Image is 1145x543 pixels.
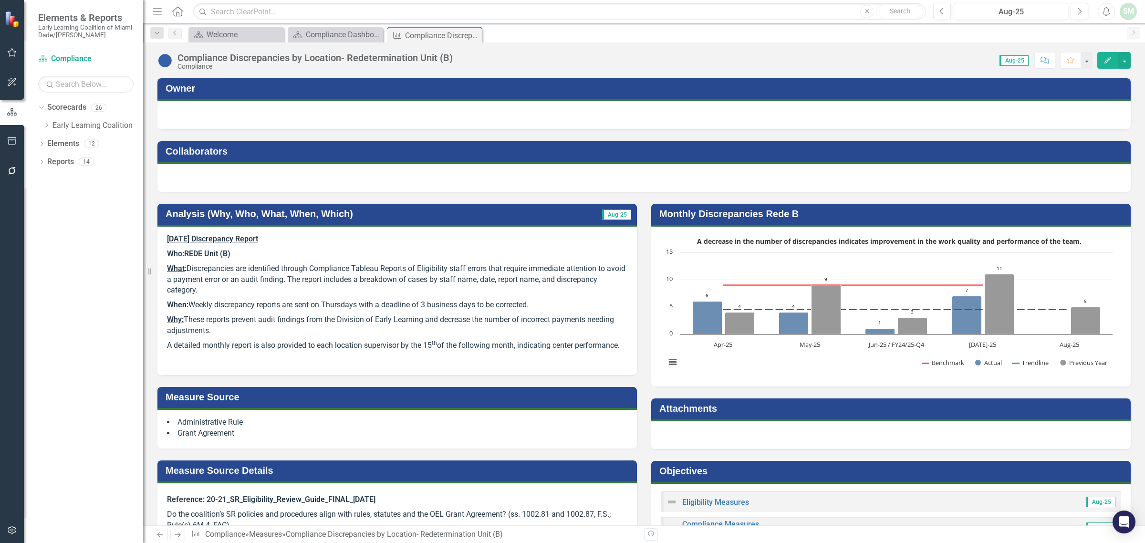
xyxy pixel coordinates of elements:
text: 4 [738,303,741,310]
img: ClearPoint Strategy [5,11,21,28]
button: SM [1120,3,1137,20]
text: 3 [911,308,914,315]
text: Aug-25 [1060,340,1079,349]
div: A decrease in the number of discrepancies indicates improvement in the work quality and performan... [661,234,1121,377]
h3: Attachments [659,403,1126,414]
div: 26 [91,104,106,112]
div: Aug-25 [957,6,1065,18]
text: May-25 [800,340,820,349]
input: Search ClearPoint... [193,3,926,20]
text: 4 [792,303,795,310]
img: No Information [157,53,173,68]
span: Elements & Reports [38,12,134,23]
button: Show Actual [975,358,1002,367]
sup: th [432,340,437,346]
div: Compliance Discrepancies by Location- Redetermination Unit (B) [405,30,480,42]
svg: Interactive chart [661,234,1117,377]
text: 15 [666,247,673,256]
a: Compliance Measures [682,520,759,529]
span: Aug-25 [1086,497,1115,507]
strong: REDE Unit (B) [184,249,230,258]
div: 12 [84,140,99,148]
span: Aug-25 [602,209,631,220]
u: When: [167,300,188,309]
div: Open Intercom Messenger [1113,511,1135,533]
a: Eligibility Measures [682,498,749,507]
a: Compliance Dashboard [290,29,381,41]
text: 1 [878,319,881,326]
a: Compliance [38,53,134,64]
a: Reports [47,157,74,167]
p: These reports prevent audit findings from the Division of Early Learning and decrease the number ... [167,313,627,338]
h3: Measure Source [166,392,632,402]
button: Show Trendline [1012,358,1049,367]
a: Compliance [205,530,245,539]
path: May-25, 4. Actual. [779,313,809,334]
span: Search [890,7,910,15]
text: 7 [965,287,968,293]
div: 14 [79,158,94,166]
button: Show Benchmark [922,358,965,367]
a: Welcome [191,29,281,41]
h3: Monthly Discrepancies Rede B [659,209,1126,219]
h3: Collaborators [166,146,1126,157]
text: 6 [706,292,708,299]
text: 10 [666,274,673,283]
p: Discrepancies are identified through Compliance Tableau Reports of Eligibility staff errors that ... [167,261,627,298]
a: Scorecards [47,102,86,113]
a: Measures [249,530,282,539]
button: Search [876,5,924,18]
text: 5 [669,302,673,310]
path: Apr-25, 4. Previous Year. [725,313,755,334]
button: View chart menu, A decrease in the number of discrepancies indicates improvement in the work qual... [666,355,679,368]
path: Jun-25 / FY24/25-Q4, 3. Previous Year. [898,318,927,334]
text: Apr-25 [714,340,732,349]
span: Aug-25 [999,55,1029,66]
p: Weekly discrepancy reports are sent on Thursdays with a deadline of 3 business days to be corrected. [167,298,627,313]
path: Apr-25, 6. Actual. [693,302,722,334]
p: Do the coalition’s SR policies and procedures align with rules, statutes and the OEL Grant Agreem... [167,507,627,533]
u: [DATE] Discrepancy Report [167,234,258,243]
p: A detailed monthly report is also provided to each location supervisor by the 15 of the following... [167,338,627,353]
strong: : [185,264,187,273]
img: Not Defined [666,522,677,533]
path: Aug-25, 5. Previous Year. [1071,307,1101,334]
text: A decrease in the number of discrepancies indicates improvement in the work quality and performan... [697,237,1082,246]
a: Early Learning Coalition [52,120,143,131]
div: Compliance Discrepancies by Location- Redetermination Unit (B) [286,530,503,539]
h3: Measure Source Details [166,465,632,476]
img: Not Defined [666,496,677,508]
path: Jun-25 / FY24/25-Q4, 1. Actual. [865,329,895,334]
text: 11 [997,265,1002,271]
div: Welcome [207,29,281,41]
div: Compliance Dashboard [306,29,381,41]
h3: Analysis (Why, Who, What, When, Which) [166,209,568,219]
u: Why: [167,315,184,324]
span: Administrative Rule [177,418,243,427]
span: Aug-25 [1086,522,1115,533]
small: Early Learning Coalition of Miami Dade/[PERSON_NAME] [38,23,134,39]
div: » » [191,529,637,540]
path: May-25, 9. Previous Year. [812,285,841,334]
button: Show Previous Year [1060,358,1108,367]
text: 9 [824,276,827,282]
div: Compliance Discrepancies by Location- Redetermination Unit (B) [177,52,453,63]
text: [DATE]-25 [969,340,996,349]
h3: Owner [166,83,1126,94]
g: Benchmark, series 1 of 4. Line with 5 data points. [721,283,985,287]
text: 0 [669,329,673,337]
u: What [167,264,185,273]
a: Elements [47,138,79,149]
g: Trendline, series 3 of 4. Line with 5 data points. [721,308,1072,312]
path: Jul-25, 7. Actual. [952,296,982,334]
text: Jun-25 / FY24/25-Q4 [868,340,925,349]
button: Aug-25 [954,3,1068,20]
span: Grant Agreement [177,428,234,438]
text: 5 [1084,298,1087,304]
div: Compliance [177,63,453,70]
h3: Objectives [659,466,1126,476]
u: Who: [167,249,184,258]
strong: Reference: 20-21_SR_Eligibility_Review_Guide_FINAL_[DATE] [167,495,375,504]
input: Search Below... [38,76,134,93]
